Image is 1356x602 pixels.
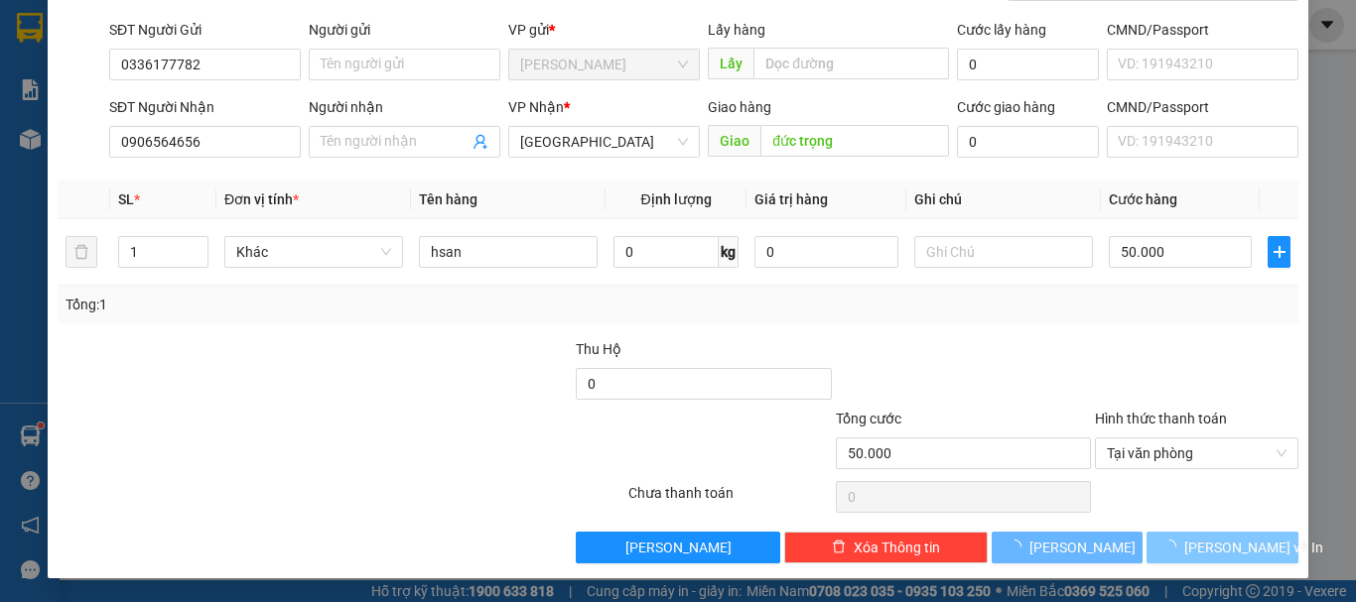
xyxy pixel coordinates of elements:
[625,537,732,558] span: [PERSON_NAME]
[832,540,846,555] span: delete
[17,17,48,38] span: Gửi:
[836,411,901,426] span: Tổng cước
[760,125,949,157] input: Dọc đường
[957,22,1046,38] label: Cước lấy hàng
[508,19,700,41] div: VP gửi
[190,17,237,38] span: Nhận:
[626,482,834,517] div: Chưa thanh toán
[719,236,739,268] span: kg
[576,341,621,357] span: Thu Hộ
[640,191,711,207] span: Định lượng
[1269,244,1289,260] span: plus
[190,113,341,182] span: thcs ninh loan
[190,61,391,85] div: hieu
[309,19,500,41] div: Người gửi
[1162,540,1184,553] span: loading
[224,191,299,207] span: Đơn vị tính
[854,537,940,558] span: Xóa Thông tin
[17,17,176,61] div: [PERSON_NAME]
[576,532,779,563] button: [PERSON_NAME]
[190,85,391,113] div: 0975444194
[1107,96,1298,118] div: CMND/Passport
[66,236,97,268] button: delete
[520,127,688,157] span: Đà Lạt
[708,125,760,157] span: Giao
[957,126,1099,158] input: Cước giao hàng
[906,181,1101,219] th: Ghi chú
[1147,532,1298,563] button: [PERSON_NAME] và In
[309,96,500,118] div: Người nhận
[17,85,176,113] div: 0899988821
[109,96,301,118] div: SĐT Người Nhận
[784,532,988,563] button: deleteXóa Thông tin
[473,134,488,150] span: user-add
[957,49,1099,80] input: Cước lấy hàng
[109,19,301,41] div: SĐT Người Gửi
[753,48,949,79] input: Dọc đường
[419,191,477,207] span: Tên hàng
[419,236,598,268] input: VD: Bàn, Ghế
[190,17,391,61] div: [GEOGRAPHIC_DATA]
[1107,19,1298,41] div: CMND/Passport
[914,236,1093,268] input: Ghi Chú
[1095,411,1227,426] label: Hình thức thanh toán
[118,191,134,207] span: SL
[66,294,525,315] div: Tổng: 1
[708,22,765,38] span: Lấy hàng
[957,99,1055,115] label: Cước giao hàng
[520,50,688,79] span: Phan Thiết
[708,99,771,115] span: Giao hàng
[1109,191,1177,207] span: Cước hàng
[754,236,897,268] input: 0
[1184,537,1323,558] span: [PERSON_NAME] và In
[17,61,176,85] div: anh thanh
[1107,438,1287,468] span: Tại văn phòng
[508,99,564,115] span: VP Nhận
[236,237,391,267] span: Khác
[708,48,753,79] span: Lấy
[1268,236,1290,268] button: plus
[1029,537,1136,558] span: [PERSON_NAME]
[754,191,828,207] span: Giá trị hàng
[190,124,218,145] span: DĐ:
[992,532,1144,563] button: [PERSON_NAME]
[1008,540,1029,553] span: loading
